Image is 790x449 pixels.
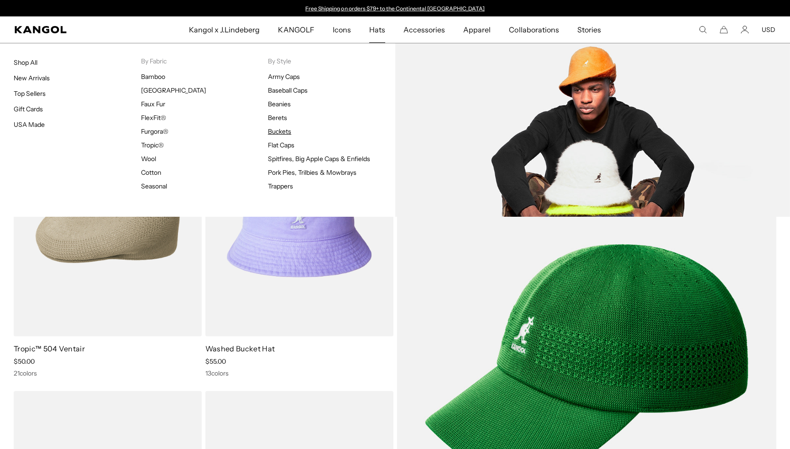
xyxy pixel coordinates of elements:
[14,100,202,336] img: Tropic™ 504 Ventair
[205,369,393,377] div: 13 colors
[141,182,167,190] a: Seasonal
[14,74,50,82] a: New Arrivals
[141,100,165,108] a: Faux Fur
[301,5,489,12] div: Announcement
[15,26,125,33] a: Kangol
[268,155,370,163] a: Spitfires, Big Apple Caps & Enfields
[14,357,35,365] span: $50.00
[454,16,500,43] a: Apparel
[568,16,610,43] a: Stories
[509,16,559,43] span: Collaborations
[268,114,287,122] a: Berets
[14,344,85,353] a: Tropic™ 504 Ventair
[141,73,165,81] a: Bamboo
[369,16,385,43] span: Hats
[14,369,202,377] div: 21 colors
[463,16,491,43] span: Apparel
[741,26,749,34] a: Account
[268,100,291,108] a: Beanies
[268,182,293,190] a: Trappers
[141,86,206,94] a: [GEOGRAPHIC_DATA]
[269,16,323,43] a: KANGOLF
[278,16,314,43] span: KANGOLF
[403,16,445,43] span: Accessories
[301,5,489,12] div: 1 of 2
[720,26,728,34] button: Cart
[577,16,601,43] span: Stories
[394,16,454,43] a: Accessories
[301,5,489,12] slideshow-component: Announcement bar
[324,16,360,43] a: Icons
[268,127,291,136] a: Buckets
[762,26,775,34] button: USD
[180,16,269,43] a: Kangol x J.Lindeberg
[141,114,166,122] a: FlexFit®
[189,16,260,43] span: Kangol x J.Lindeberg
[141,155,156,163] a: Wool
[268,141,294,149] a: Flat Caps
[141,127,168,136] a: Furgora®
[141,57,268,65] p: By Fabric
[268,168,356,177] a: Pork Pies, Trilbies & Mowbrays
[14,89,46,98] a: Top Sellers
[699,26,707,34] summary: Search here
[268,57,395,65] p: By Style
[205,100,393,336] img: Washed Bucket Hat
[14,120,45,129] a: USA Made
[268,86,308,94] a: Baseball Caps
[500,16,568,43] a: Collaborations
[360,16,394,43] a: Hats
[268,73,300,81] a: Army Caps
[205,344,275,353] a: Washed Bucket Hat
[333,16,351,43] span: Icons
[205,357,226,365] span: $55.00
[14,58,37,67] a: Shop All
[141,168,161,177] a: Cotton
[141,141,164,149] a: Tropic®
[14,105,43,113] a: Gift Cards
